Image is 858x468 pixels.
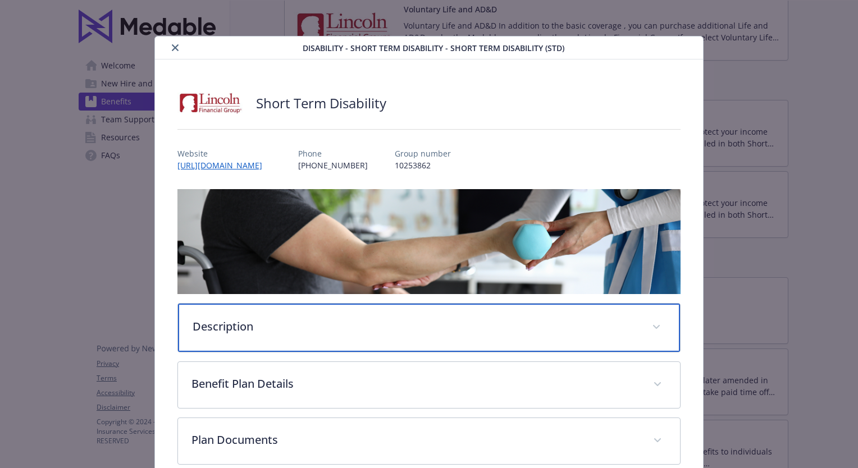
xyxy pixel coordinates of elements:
[178,362,680,408] div: Benefit Plan Details
[256,94,386,113] h2: Short Term Disability
[193,318,638,335] p: Description
[177,148,271,159] p: Website
[177,160,271,171] a: [URL][DOMAIN_NAME]
[178,418,680,464] div: Plan Documents
[178,304,680,352] div: Description
[395,148,451,159] p: Group number
[298,148,368,159] p: Phone
[168,41,182,54] button: close
[395,159,451,171] p: 10253862
[177,86,245,120] img: Lincoln Financial Group
[298,159,368,171] p: [PHONE_NUMBER]
[191,432,640,448] p: Plan Documents
[191,375,640,392] p: Benefit Plan Details
[177,189,681,294] img: banner
[303,42,564,54] span: Disability - Short Term Disability - Short Term Disability (STD)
